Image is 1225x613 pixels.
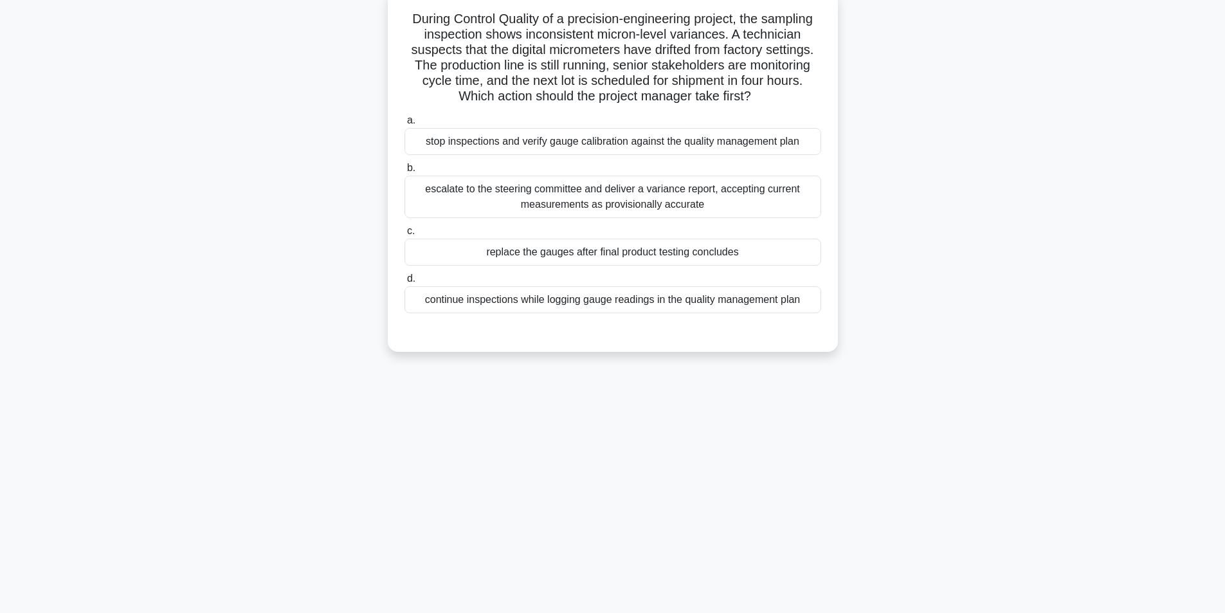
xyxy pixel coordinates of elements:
div: stop inspections and verify gauge calibration against the quality management plan [404,128,821,155]
span: c. [407,225,415,236]
span: d. [407,273,415,284]
span: b. [407,162,415,173]
div: replace the gauges after final product testing concludes [404,239,821,266]
div: continue inspections while logging gauge readings in the quality management plan [404,286,821,313]
div: escalate to the steering committee and deliver a variance report, accepting current measurements ... [404,176,821,218]
span: a. [407,114,415,125]
h5: During Control Quality of a precision-engineering project, the sampling inspection shows inconsis... [403,11,822,105]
